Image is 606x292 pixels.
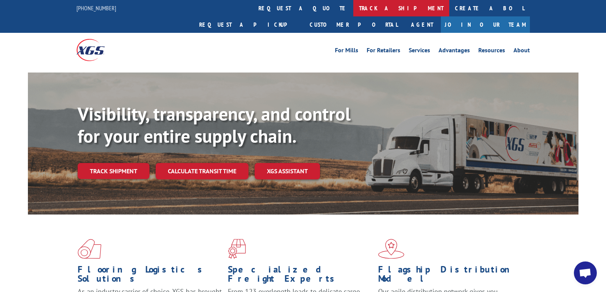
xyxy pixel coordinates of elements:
[409,47,430,56] a: Services
[304,16,403,33] a: Customer Portal
[439,47,470,56] a: Advantages
[193,16,304,33] a: Request a pickup
[156,163,249,179] a: Calculate transit time
[574,261,597,284] a: Open chat
[378,265,523,287] h1: Flagship Distribution Model
[441,16,530,33] a: Join Our Team
[478,47,505,56] a: Resources
[78,265,222,287] h1: Flooring Logistics Solutions
[403,16,441,33] a: Agent
[228,265,372,287] h1: Specialized Freight Experts
[367,47,400,56] a: For Retailers
[255,163,320,179] a: XGS ASSISTANT
[513,47,530,56] a: About
[78,239,101,259] img: xgs-icon-total-supply-chain-intelligence-red
[78,102,351,148] b: Visibility, transparency, and control for your entire supply chain.
[335,47,358,56] a: For Mills
[378,239,405,259] img: xgs-icon-flagship-distribution-model-red
[228,239,246,259] img: xgs-icon-focused-on-flooring-red
[76,4,116,12] a: [PHONE_NUMBER]
[78,163,149,179] a: Track shipment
